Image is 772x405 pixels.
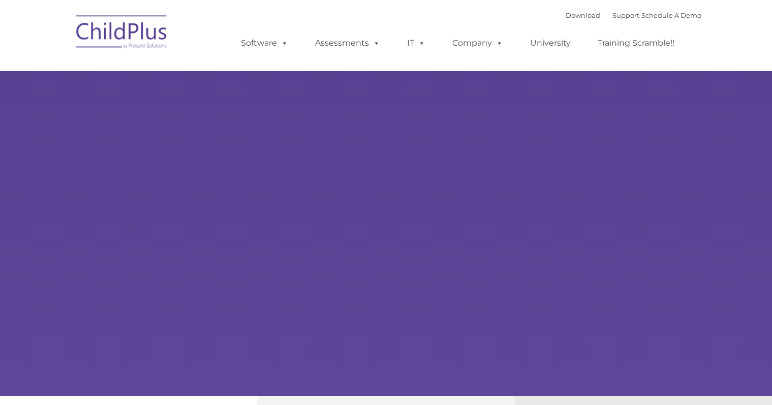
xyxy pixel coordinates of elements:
[588,33,685,53] a: Training Scramble!!
[397,33,436,53] a: IT
[305,33,390,53] a: Assessments
[520,33,581,53] a: University
[71,8,173,59] img: ChildPlus by Procare Solutions
[231,33,298,53] a: Software
[612,11,639,19] a: Support
[641,11,701,19] a: Schedule A Demo
[442,33,513,53] a: Company
[566,11,701,19] font: |
[566,11,600,19] a: Download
